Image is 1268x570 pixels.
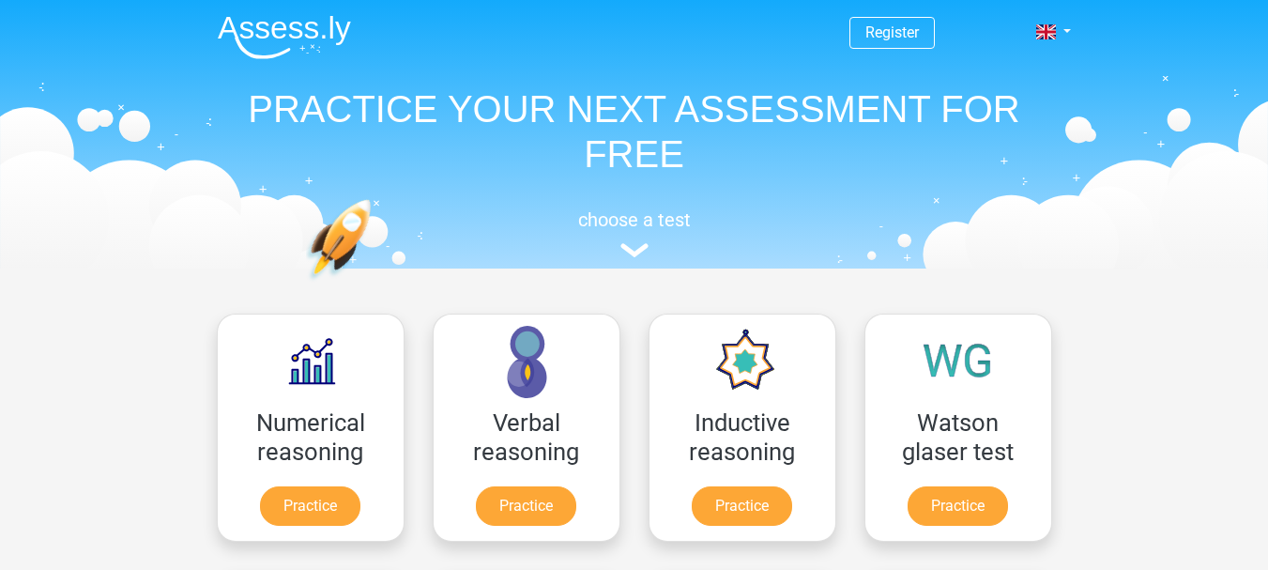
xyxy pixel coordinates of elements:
a: Practice [692,486,792,526]
h1: PRACTICE YOUR NEXT ASSESSMENT FOR FREE [203,86,1066,177]
a: Practice [908,486,1008,526]
h5: choose a test [203,208,1066,231]
img: Assessly [218,15,351,59]
a: choose a test [203,208,1066,258]
img: assessment [620,243,649,257]
img: practice [306,199,444,369]
a: Practice [260,486,360,526]
a: Practice [476,486,576,526]
a: Register [865,23,919,41]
